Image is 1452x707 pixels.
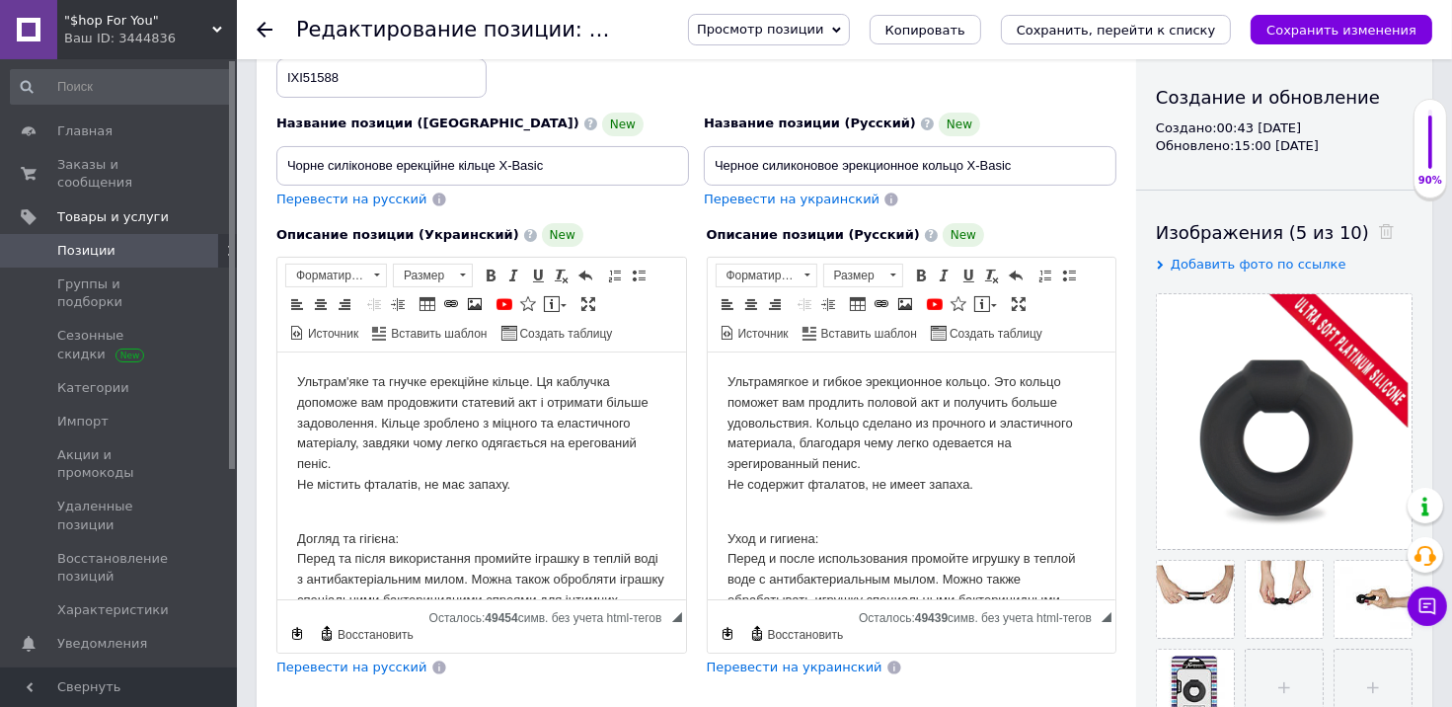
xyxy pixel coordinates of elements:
div: Подсчет символов [859,606,1102,625]
a: По правому краю [334,293,355,315]
a: Подчеркнутый (Ctrl+U) [957,265,979,286]
a: Убрать форматирование [551,265,573,286]
a: Размер [823,264,903,287]
a: Уменьшить отступ [363,293,385,315]
a: Курсив (Ctrl+I) [503,265,525,286]
div: Создано: 00:43 [DATE] [1156,119,1413,137]
span: Размер [394,265,453,286]
span: Название позиции ([GEOGRAPHIC_DATA]) [276,116,579,130]
a: Убрать форматирование [981,265,1003,286]
a: Увеличить отступ [817,293,839,315]
a: Вставить / удалить маркированный список [628,265,650,286]
span: Удаленные позиции [57,498,183,533]
span: Вставить шаблон [818,326,917,343]
a: По правому краю [764,293,786,315]
span: "$hop For You" [64,12,212,30]
span: Характеристики [57,601,169,619]
a: Создать таблицу [928,322,1045,344]
span: 49439 [915,611,948,625]
a: Вставить / удалить нумерованный список [604,265,626,286]
div: Обновлено: 15:00 [DATE] [1156,137,1413,155]
input: Например, H&M женское платье зеленое 38 размер вечернее макси с блестками [704,146,1116,186]
a: Сделать резервную копию сейчас [286,623,308,645]
a: Источник [717,322,792,344]
span: Размер [824,265,883,286]
span: Источник [735,326,789,343]
span: Форматирование [717,265,798,286]
a: Развернуть [577,293,599,315]
iframe: Визуальный текстовый редактор, 044FCB34-9B09-4FA9-BB3A-64ED473A1299 [708,353,1116,599]
a: Вставить иконку [948,293,969,315]
a: По левому краю [286,293,308,315]
input: Поиск [10,69,233,105]
span: Восстановить [765,627,844,644]
button: Сохранить изменения [1251,15,1432,44]
div: Подсчет символов [429,606,672,625]
a: Восстановить [746,623,847,645]
div: Ваш ID: 3444836 [64,30,237,47]
span: Копировать [885,23,965,38]
span: New [542,223,583,247]
h1: Редактирование позиции: Чорне силіконове ерекційне кільце X-Basic [296,18,1058,41]
a: По левому краю [717,293,738,315]
span: Описание позиции (Русский) [707,227,920,242]
a: Форматирование [716,264,817,287]
span: Просмотр позиции [697,22,823,37]
a: Вставить шаблон [369,322,490,344]
button: Копировать [870,15,981,44]
button: Чат с покупателем [1408,587,1447,626]
span: Источник [305,326,358,343]
a: Увеличить отступ [387,293,409,315]
span: Главная [57,122,113,140]
span: Перевести на украинский [707,660,882,674]
span: Товары и услуги [57,208,169,226]
a: Полужирный (Ctrl+B) [480,265,501,286]
a: Отменить (Ctrl+Z) [1005,265,1027,286]
a: Вставить/Редактировать ссылку (Ctrl+L) [440,293,462,315]
span: Описание позиции (Украинский) [276,227,519,242]
div: 90% [1414,174,1446,188]
a: Восстановить [316,623,417,645]
p: Ультрам'яке та гнучке ерекційне кільце. Ця каблучка допоможе вам продовжити статевий акт і отрима... [20,20,389,143]
a: Изображение [464,293,486,315]
p: Догляд та гігієна: Перед та після використання промийте іграшку в теплій воді з антибактеріальним... [20,156,389,320]
span: Добавить фото по ссылке [1171,257,1346,272]
span: Перевести на русский [276,660,427,674]
span: Восстановить [335,627,414,644]
a: Подчеркнутый (Ctrl+U) [527,265,549,286]
a: Развернуть [1008,293,1030,315]
p: Ультрамягкое и гибкое эрекционное кольцо. Это кольцо поможет вам продлить половой акт и получить ... [20,20,389,143]
a: Вставить сообщение [541,293,570,315]
span: Сезонные скидки [57,327,183,362]
a: Создать таблицу [498,322,616,344]
iframe: Визуальный текстовый редактор, 72FB94A5-03F8-4293-A085-231822757F8C [277,353,686,599]
a: Вставить иконку [517,293,539,315]
a: Сделать резервную копию сейчас [717,623,738,645]
a: Вставить / удалить маркированный список [1058,265,1080,286]
div: 90% Качество заполнения [1414,99,1447,198]
a: Источник [286,322,361,344]
a: Добавить видео с YouTube [924,293,946,315]
a: Вставить/Редактировать ссылку (Ctrl+L) [871,293,892,315]
a: По центру [310,293,332,315]
span: Создать таблицу [517,326,613,343]
body: Визуальный текстовый редактор, 72FB94A5-03F8-4293-A085-231822757F8C [20,20,389,320]
span: Импорт [57,413,109,431]
a: Изображение [894,293,916,315]
a: Вставить сообщение [971,293,1000,315]
a: Размер [393,264,473,287]
div: Вернуться назад [257,22,272,38]
a: Вставить шаблон [800,322,920,344]
a: Курсив (Ctrl+I) [934,265,955,286]
span: Акции и промокоды [57,446,183,482]
a: Добавить видео с YouTube [494,293,515,315]
body: Визуальный текстовый редактор, 044FCB34-9B09-4FA9-BB3A-64ED473A1299 [20,20,389,341]
span: New [943,223,984,247]
a: Вставить / удалить нумерованный список [1034,265,1056,286]
span: 49454 [485,611,517,625]
span: Уведомления [57,635,147,653]
span: Категории [57,379,129,397]
span: Позиции [57,242,115,260]
a: Полужирный (Ctrl+B) [910,265,932,286]
span: Перевести на украинский [704,192,879,206]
